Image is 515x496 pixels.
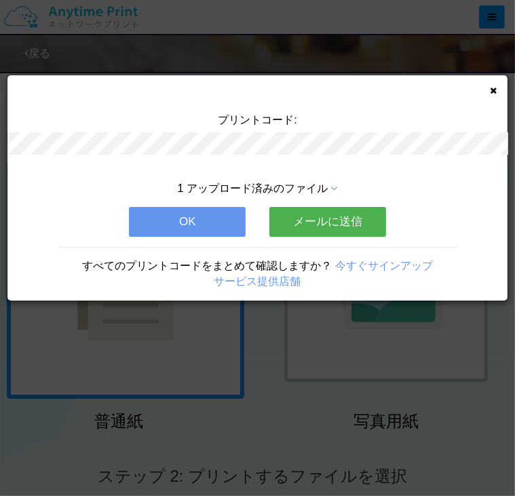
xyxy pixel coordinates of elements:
span: すべてのプリントコードをまとめて確認しますか？ [82,260,332,271]
span: プリントコード: [218,114,297,126]
button: メールに送信 [269,207,386,237]
span: 1 アップロード済みのファイル [178,183,328,194]
button: OK [129,207,246,237]
a: サービス提供店舗 [214,275,301,287]
a: 今すぐサインアップ [335,260,433,271]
